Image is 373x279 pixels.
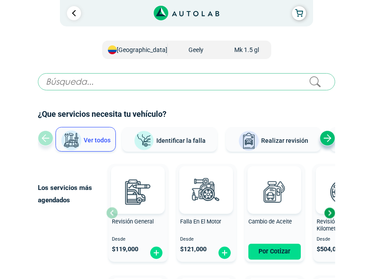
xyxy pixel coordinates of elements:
span: $ 504,000 [317,246,343,253]
button: Cambio de Aceite Por Cotizar [245,164,304,262]
button: Por Cotizar [248,244,301,260]
span: GEELY [174,44,218,56]
img: Realizar revisión [238,130,259,152]
img: AD0BCuuxAAAAAElFTkSuQmCC [193,168,219,194]
div: Next slide [320,130,335,146]
img: fi_plus-circle2.svg [149,246,163,260]
input: Búsqueda... [38,73,336,90]
img: diagnostic_engine-v3.svg [187,172,225,211]
button: Revisión General Desde $119,000 [108,164,168,262]
span: $ 121,000 [180,246,207,253]
button: Ver todos [55,127,116,152]
img: revision_por_kilometraje-v3.svg [323,172,362,211]
img: fi_plus-circle2.svg [218,246,232,260]
img: Flag of COLOMBIA [108,45,117,54]
button: Revisión por Kilometraje Desde $504,000 [313,164,373,262]
a: Ir al paso anterior [67,6,81,20]
img: revision_general-v3.svg [118,172,157,211]
span: [GEOGRAPHIC_DATA] [117,44,167,56]
span: Desde [317,237,369,242]
span: Realizar revisión [261,137,308,144]
img: Ver todos [61,130,82,151]
span: Revisión General [112,218,154,225]
img: AD0BCuuxAAAAAElFTkSuQmCC [125,168,151,194]
span: Falla En El Motor [180,218,221,225]
span: Desde [180,237,233,242]
button: Realizar revisión [226,127,321,152]
p: Los servicios más agendados [38,182,106,206]
img: cambio_de_aceite-v3.svg [255,172,294,211]
span: Ver todos [84,137,111,144]
span: Desde [112,237,164,242]
h2: ¿Que servicios necesita tu vehículo? [38,108,336,120]
span: Cambio de Aceite [248,218,292,225]
img: AD0BCuuxAAAAAElFTkSuQmCC [329,168,356,194]
a: Link al sitio de autolab [154,8,219,17]
span: MK 1.5 GL [231,44,262,56]
span: Revisión por Kilometraje [317,218,347,232]
img: Identificar la falla [133,130,155,151]
span: Identificar la falla [156,137,206,144]
img: AD0BCuuxAAAAAElFTkSuQmCC [261,168,288,194]
span: $ 119,000 [112,246,138,253]
button: Identificar la falla [122,127,217,152]
div: Next slide [323,206,336,219]
button: Falla En El Motor Desde $121,000 [177,164,236,262]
